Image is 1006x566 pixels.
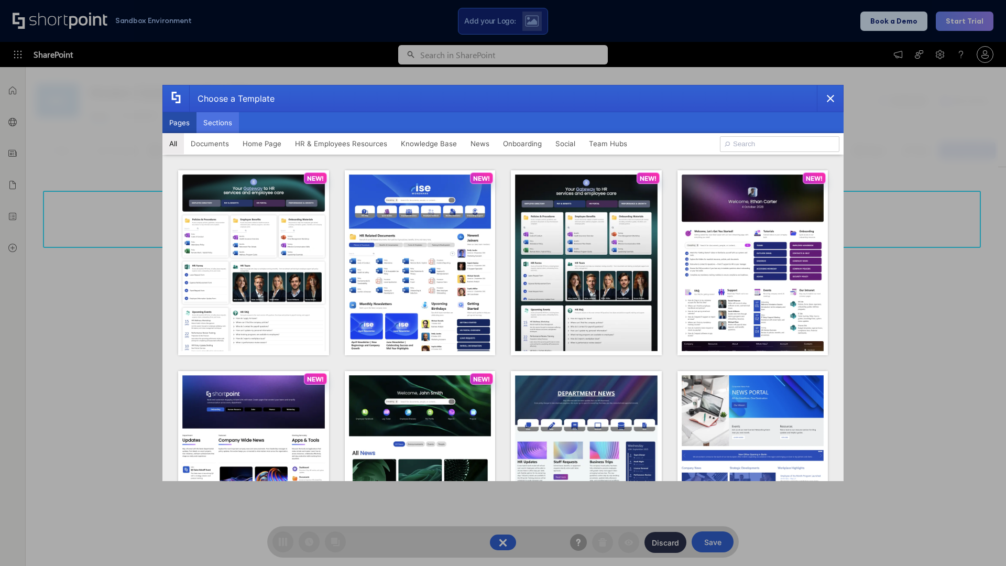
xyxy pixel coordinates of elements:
p: NEW! [307,175,324,182]
button: All [162,133,184,154]
div: Choose a Template [189,85,275,112]
iframe: Chat Widget [954,516,1006,566]
p: NEW! [307,375,324,383]
button: HR & Employees Resources [288,133,394,154]
button: Pages [162,112,196,133]
button: Home Page [236,133,288,154]
p: NEW! [640,175,657,182]
button: Sections [196,112,239,133]
button: Social [549,133,582,154]
div: template selector [162,85,844,481]
button: News [464,133,496,154]
button: Knowledge Base [394,133,464,154]
input: Search [720,136,839,152]
p: NEW! [806,175,823,182]
button: Documents [184,133,236,154]
button: Team Hubs [582,133,634,154]
button: Onboarding [496,133,549,154]
p: NEW! [473,175,490,182]
p: NEW! [473,375,490,383]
